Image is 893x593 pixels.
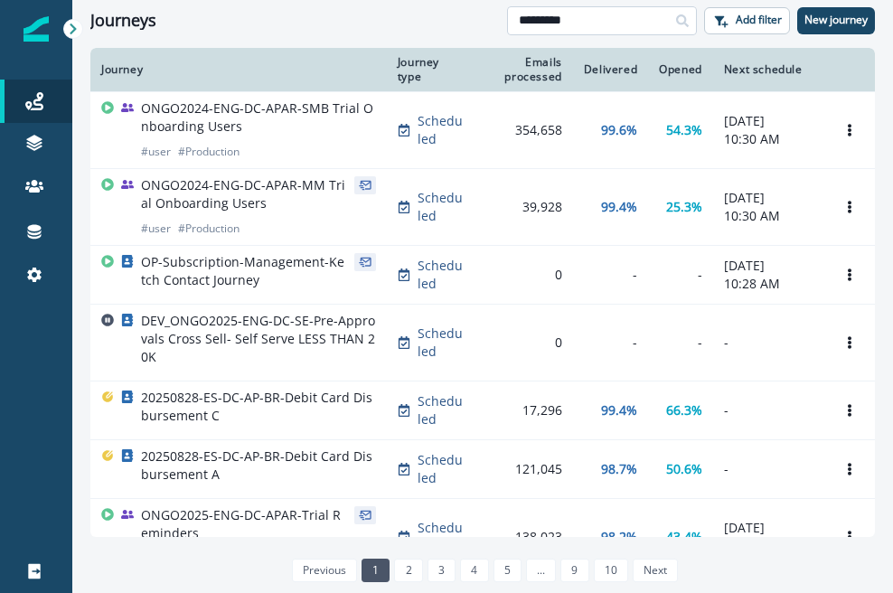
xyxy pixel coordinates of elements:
[90,169,875,246] a: ONGO2024-ENG-DC-APAR-MM Trial Onboarding Users#user#ProductionScheduled39,92899.4%25.3%[DATE]10:3...
[90,246,875,305] a: OP-Subscription-Management-Ketch Contact JourneyScheduled0--[DATE]10:28 AMOptions
[724,519,813,537] p: [DATE]
[178,143,240,161] p: # Production
[141,312,376,366] p: DEV_ONGO2025-ENG-DC-SE-Pre-Approvals Cross Sell- Self Serve LESS THAN 20K
[666,528,702,546] p: 43.4%
[724,257,813,275] p: [DATE]
[560,559,588,582] a: Page 9
[736,14,782,26] p: Add filter
[601,198,637,216] p: 99.4%
[90,440,875,499] a: 20250828-ES-DC-AP-BR-Debit Card Disbursement AScheduled121,04598.7%50.6%-Options
[418,112,465,148] p: Scheduled
[90,381,875,440] a: 20250828-ES-DC-AP-BR-Debit Card Disbursement CScheduled17,29699.4%66.3%-Options
[835,329,864,356] button: Options
[418,392,465,428] p: Scheduled
[601,460,637,478] p: 98.7%
[101,62,376,77] div: Journey
[487,266,562,284] div: 0
[724,130,813,148] p: 10:30 AM
[835,117,864,144] button: Options
[594,559,628,582] a: Page 10
[601,528,637,546] p: 98.2%
[141,176,347,212] p: ONGO2024-ENG-DC-APAR-MM Trial Onboarding Users
[90,305,875,381] a: DEV_ONGO2025-ENG-DC-SE-Pre-Approvals Cross Sell- Self Serve LESS THAN 20KScheduled0---Options
[418,519,465,555] p: Scheduled
[666,121,702,139] p: 54.3%
[487,121,562,139] div: 354,658
[418,257,465,293] p: Scheduled
[804,14,868,26] p: New journey
[724,460,813,478] p: -
[141,143,171,161] p: # user
[90,499,875,576] a: ONGO2025-ENG-DC-APAR-Trial Reminders#Production#userScheduled138,02398.2%43.4%[DATE]09:25 AMOptions
[487,198,562,216] div: 39,928
[835,456,864,483] button: Options
[141,99,376,136] p: ONGO2024-ENG-DC-APAR-SMB Trial Onboarding Users
[584,266,637,284] div: -
[835,397,864,424] button: Options
[835,193,864,221] button: Options
[659,334,702,352] div: -
[724,334,813,352] p: -
[487,460,562,478] div: 121,045
[418,325,465,361] p: Scheduled
[601,121,637,139] p: 99.6%
[178,220,240,238] p: # Production
[487,55,562,84] div: Emails processed
[666,198,702,216] p: 25.3%
[141,389,376,425] p: 20250828-ES-DC-AP-BR-Debit Card Disbursement C
[23,16,49,42] img: Inflection
[428,559,456,582] a: Page 3
[835,261,864,288] button: Options
[724,112,813,130] p: [DATE]
[724,207,813,225] p: 10:30 AM
[835,523,864,551] button: Options
[666,460,702,478] p: 50.6%
[724,275,813,293] p: 10:28 AM
[90,11,156,31] h1: Journeys
[90,92,875,169] a: ONGO2024-ENG-DC-APAR-SMB Trial Onboarding Users#user#ProductionScheduled354,65899.6%54.3%[DATE]10...
[704,7,790,34] button: Add filter
[418,189,465,225] p: Scheduled
[601,401,637,419] p: 99.4%
[362,559,390,582] a: Page 1 is your current page
[287,559,679,582] ul: Pagination
[418,451,465,487] p: Scheduled
[659,62,702,77] div: Opened
[584,334,637,352] div: -
[666,401,702,419] p: 66.3%
[141,447,376,484] p: 20250828-ES-DC-AP-BR-Debit Card Disbursement A
[398,55,465,84] div: Journey type
[724,62,813,77] div: Next schedule
[659,266,702,284] div: -
[460,559,488,582] a: Page 4
[487,334,562,352] div: 0
[141,220,171,238] p: # user
[487,401,562,419] div: 17,296
[724,189,813,207] p: [DATE]
[584,62,637,77] div: Delivered
[724,401,813,419] p: -
[487,528,562,546] div: 138,023
[633,559,678,582] a: Next page
[141,506,347,542] p: ONGO2025-ENG-DC-APAR-Trial Reminders
[493,559,522,582] a: Page 5
[797,7,875,34] button: New journey
[141,253,347,289] p: OP-Subscription-Management-Ketch Contact Journey
[394,559,422,582] a: Page 2
[526,559,556,582] a: Jump forward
